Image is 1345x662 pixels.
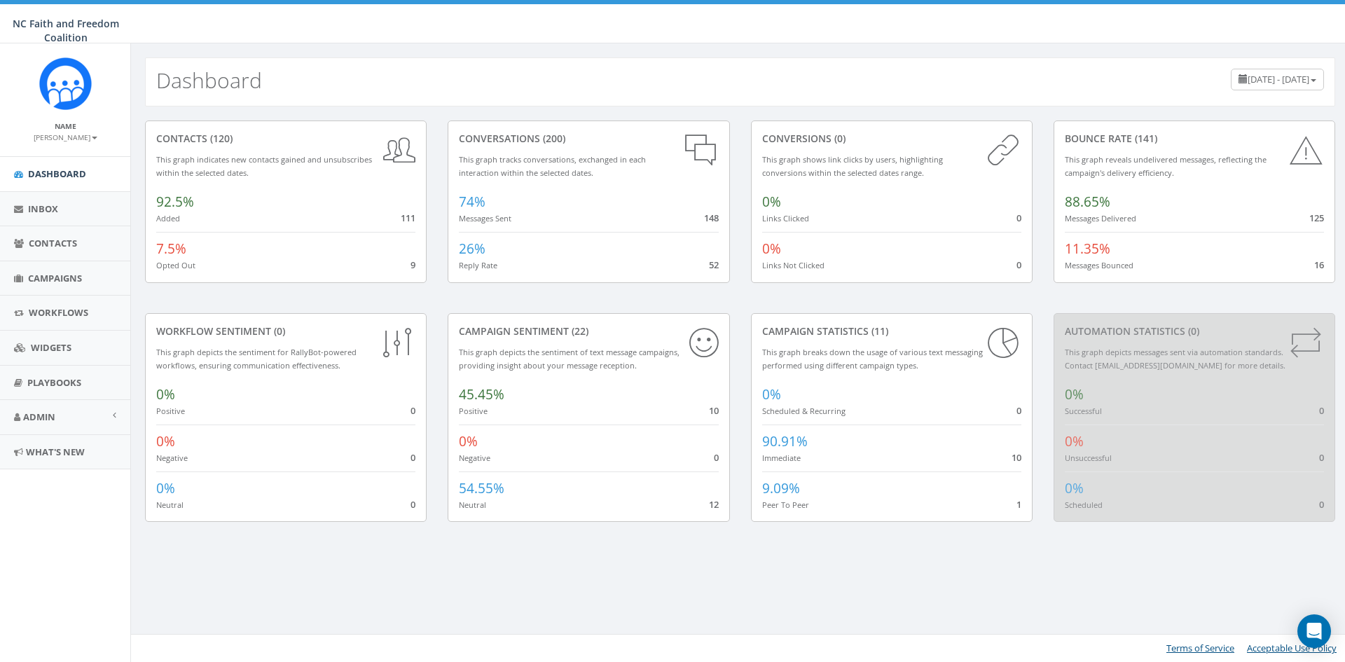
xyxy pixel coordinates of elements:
span: 7.5% [156,240,186,258]
span: 0 [411,451,415,464]
span: (0) [832,132,846,145]
div: conversations [459,132,718,146]
span: 0 [714,451,719,464]
a: Acceptable Use Policy [1247,642,1337,654]
span: 90.91% [762,432,808,450]
small: Links Not Clicked [762,260,825,270]
span: 0% [762,240,781,258]
small: Positive [156,406,185,416]
span: (22) [569,324,588,338]
span: 148 [704,212,719,224]
small: Opted Out [156,260,195,270]
span: 0 [1016,404,1021,417]
span: 0 [411,498,415,511]
span: 0% [1065,432,1084,450]
span: 0% [762,385,781,404]
small: Neutral [156,499,184,510]
span: 0% [1065,479,1084,497]
span: 52 [709,258,719,271]
small: This graph breaks down the usage of various text messaging performed using different campaign types. [762,347,983,371]
div: Automation Statistics [1065,324,1324,338]
span: 0% [156,385,175,404]
small: This graph depicts the sentiment for RallyBot-powered workflows, ensuring communication effective... [156,347,357,371]
span: (0) [1185,324,1199,338]
small: Scheduled & Recurring [762,406,846,416]
small: Successful [1065,406,1102,416]
small: This graph indicates new contacts gained and unsubscribes within the selected dates. [156,154,372,178]
span: 0 [1319,451,1324,464]
small: Links Clicked [762,213,809,223]
span: 0 [1319,498,1324,511]
span: 0 [1016,212,1021,224]
small: Negative [156,453,188,463]
span: 111 [401,212,415,224]
span: 0 [411,404,415,417]
span: Widgets [31,341,71,354]
small: This graph reveals undelivered messages, reflecting the campaign's delivery efficiency. [1065,154,1267,178]
span: 9 [411,258,415,271]
span: 92.5% [156,193,194,211]
span: 11.35% [1065,240,1110,258]
small: Name [55,121,76,131]
small: This graph tracks conversations, exchanged in each interaction within the selected dates. [459,154,646,178]
small: Added [156,213,180,223]
span: (120) [207,132,233,145]
span: Playbooks [27,376,81,389]
span: Inbox [28,202,58,215]
span: 9.09% [762,479,800,497]
span: 45.45% [459,385,504,404]
small: Messages Delivered [1065,213,1136,223]
span: 16 [1314,258,1324,271]
span: 1 [1016,498,1021,511]
span: 0% [762,193,781,211]
small: Reply Rate [459,260,497,270]
div: Campaign Statistics [762,324,1021,338]
div: Workflow Sentiment [156,324,415,338]
small: Unsuccessful [1065,453,1112,463]
span: 74% [459,193,485,211]
small: Messages Bounced [1065,260,1133,270]
span: (200) [540,132,565,145]
a: [PERSON_NAME] [34,130,97,143]
span: Dashboard [28,167,86,180]
span: 10 [709,404,719,417]
small: Neutral [459,499,486,510]
span: Workflows [29,306,88,319]
small: Immediate [762,453,801,463]
div: Open Intercom Messenger [1297,614,1331,648]
small: [PERSON_NAME] [34,132,97,142]
small: This graph depicts messages sent via automation standards. Contact [EMAIL_ADDRESS][DOMAIN_NAME] f... [1065,347,1285,371]
span: 0% [1065,385,1084,404]
span: (141) [1132,132,1157,145]
div: conversions [762,132,1021,146]
span: 0% [459,432,478,450]
span: Admin [23,411,55,423]
span: Contacts [29,237,77,249]
span: NC Faith and Freedom Coalition [13,17,119,44]
span: Campaigns [28,272,82,284]
small: This graph depicts the sentiment of text message campaigns, providing insight about your message ... [459,347,680,371]
span: 88.65% [1065,193,1110,211]
div: Bounce Rate [1065,132,1324,146]
span: 10 [1012,451,1021,464]
span: 26% [459,240,485,258]
span: (0) [271,324,285,338]
span: What's New [26,446,85,458]
h2: Dashboard [156,69,262,92]
span: 125 [1309,212,1324,224]
small: Messages Sent [459,213,511,223]
span: 0% [156,479,175,497]
span: (11) [869,324,888,338]
span: 54.55% [459,479,504,497]
small: Positive [459,406,488,416]
span: 0 [1016,258,1021,271]
a: Terms of Service [1166,642,1234,654]
div: contacts [156,132,415,146]
small: Negative [459,453,490,463]
span: 0% [156,432,175,450]
small: Peer To Peer [762,499,809,510]
span: [DATE] - [DATE] [1248,73,1309,85]
span: 0 [1319,404,1324,417]
span: 12 [709,498,719,511]
img: Rally_Corp_Icon.png [39,57,92,110]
